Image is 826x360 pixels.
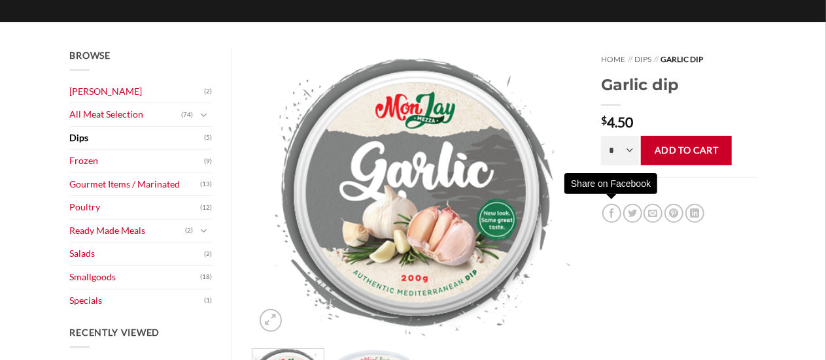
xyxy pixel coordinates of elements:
[641,136,732,165] button: Add to cart
[70,173,201,196] a: Gourmet Items / Marinated
[70,80,205,103] a: [PERSON_NAME]
[204,152,212,171] span: (9)
[70,242,205,265] a: Salads
[601,177,756,196] span: Category:
[70,150,205,172] a: Frozen
[70,289,205,312] a: Specials
[654,54,659,64] span: //
[70,196,201,219] a: Poultry
[628,54,632,64] span: //
[685,204,704,223] a: Share on LinkedIn
[601,54,625,64] a: Home
[601,115,607,125] span: $
[634,182,648,191] a: Dips
[196,223,212,238] button: Toggle
[185,221,193,240] span: (2)
[200,174,212,194] span: (13)
[602,204,621,223] a: Share on Facebook
[70,127,205,150] a: Dips
[601,74,756,95] h1: Garlic dip
[204,82,212,101] span: (2)
[200,267,212,287] span: (18)
[644,204,663,223] a: Email to a Friend
[70,50,111,61] span: Browse
[204,128,212,148] span: (5)
[70,103,182,126] a: All Meat Selection
[252,48,581,338] img: Garlic dip
[661,54,704,64] span: Garlic dip
[260,309,282,331] a: Zoom
[623,204,642,223] a: Share on Twitter
[196,108,212,122] button: Toggle
[634,54,651,64] a: Dips
[204,244,212,264] span: (2)
[70,220,186,242] a: Ready Made Meals
[601,114,633,130] bdi: 4.50
[204,291,212,310] span: (1)
[70,327,160,338] span: Recently Viewed
[181,105,193,125] span: (74)
[664,204,683,223] a: Pin on Pinterest
[200,198,212,218] span: (12)
[70,266,201,289] a: Smallgoods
